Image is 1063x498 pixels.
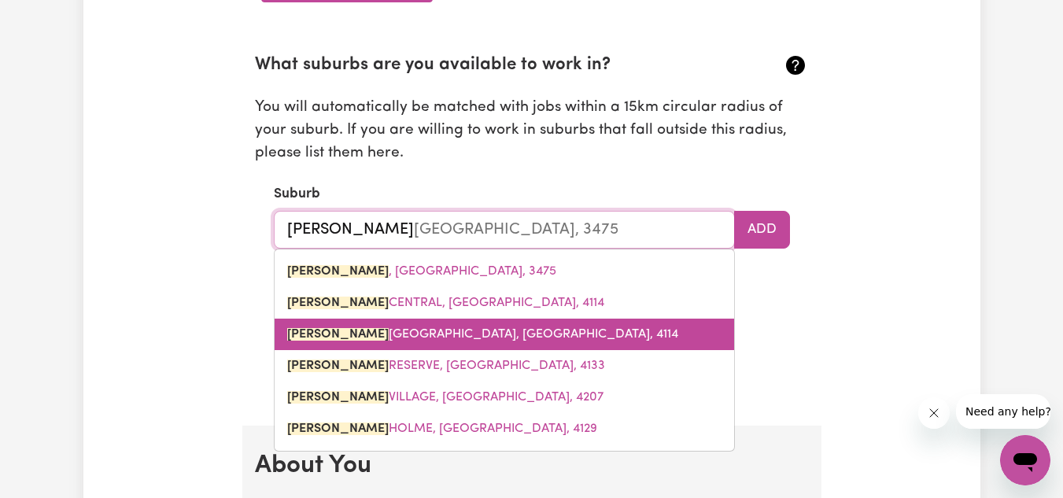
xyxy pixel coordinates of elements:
span: , [GEOGRAPHIC_DATA], 3475 [287,265,556,278]
span: RESERVE, [GEOGRAPHIC_DATA], 4133 [287,360,605,372]
a: LOGAN CENTRAL, Queensland, 4114 [275,287,734,319]
div: menu-options [274,249,735,452]
input: e.g. North Bondi, New South Wales [274,211,735,249]
a: LOGAN CITY DC, Queensland, 4114 [275,319,734,350]
iframe: Message from company [956,394,1050,429]
a: LOGAN RESERVE, Queensland, 4133 [275,350,734,382]
mark: [PERSON_NAME] [287,422,389,435]
label: Suburb [274,184,320,205]
a: LOGAN, Victoria, 3475 [275,256,734,287]
iframe: Close message [918,397,950,429]
h2: What suburbs are you available to work in? [255,55,717,76]
span: Need any help? [9,11,95,24]
a: LOGANHOLME, Queensland, 4129 [275,413,734,445]
p: You will automatically be matched with jobs within a 15km circular radius of your suburb. If you ... [255,97,809,164]
span: CENTRAL, [GEOGRAPHIC_DATA], 4114 [287,297,604,309]
span: HOLME, [GEOGRAPHIC_DATA], 4129 [287,422,597,435]
button: Add to preferred suburbs [734,211,790,249]
mark: [PERSON_NAME] [287,391,389,404]
iframe: Button to launch messaging window [1000,435,1050,485]
mark: [PERSON_NAME] [287,297,389,309]
mark: [PERSON_NAME] [287,265,389,278]
mark: [PERSON_NAME] [287,328,389,341]
a: LOGAN VILLAGE, Queensland, 4207 [275,382,734,413]
span: [GEOGRAPHIC_DATA], [GEOGRAPHIC_DATA], 4114 [287,328,678,341]
h2: About You [255,451,809,481]
mark: [PERSON_NAME] [287,360,389,372]
span: VILLAGE, [GEOGRAPHIC_DATA], 4207 [287,391,603,404]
